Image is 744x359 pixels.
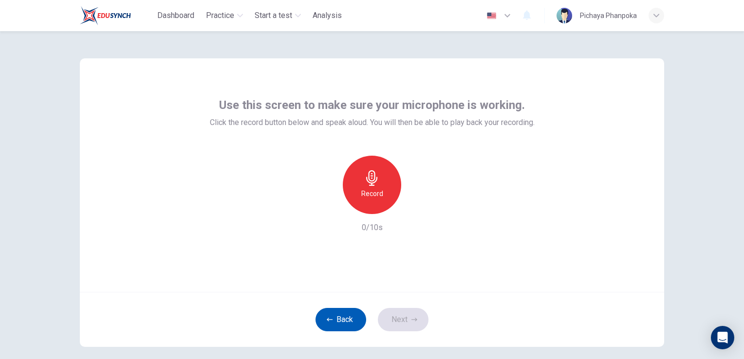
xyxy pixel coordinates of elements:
[580,10,637,21] div: Pichaya Phanpoka
[80,6,131,25] img: Train Test logo
[206,10,234,21] span: Practice
[362,222,383,233] h6: 0/10s
[251,7,305,24] button: Start a test
[202,7,247,24] button: Practice
[255,10,292,21] span: Start a test
[557,8,572,23] img: Profile picture
[80,6,153,25] a: Train Test logo
[157,10,194,21] span: Dashboard
[316,308,366,331] button: Back
[309,7,346,24] button: Analysis
[711,326,734,349] div: Open Intercom Messenger
[361,188,383,199] h6: Record
[343,156,401,214] button: Record
[153,7,198,24] button: Dashboard
[210,117,535,128] span: Click the record button below and speak aloud. You will then be able to play back your recording.
[485,12,498,19] img: en
[219,97,525,113] span: Use this screen to make sure your microphone is working.
[313,10,342,21] span: Analysis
